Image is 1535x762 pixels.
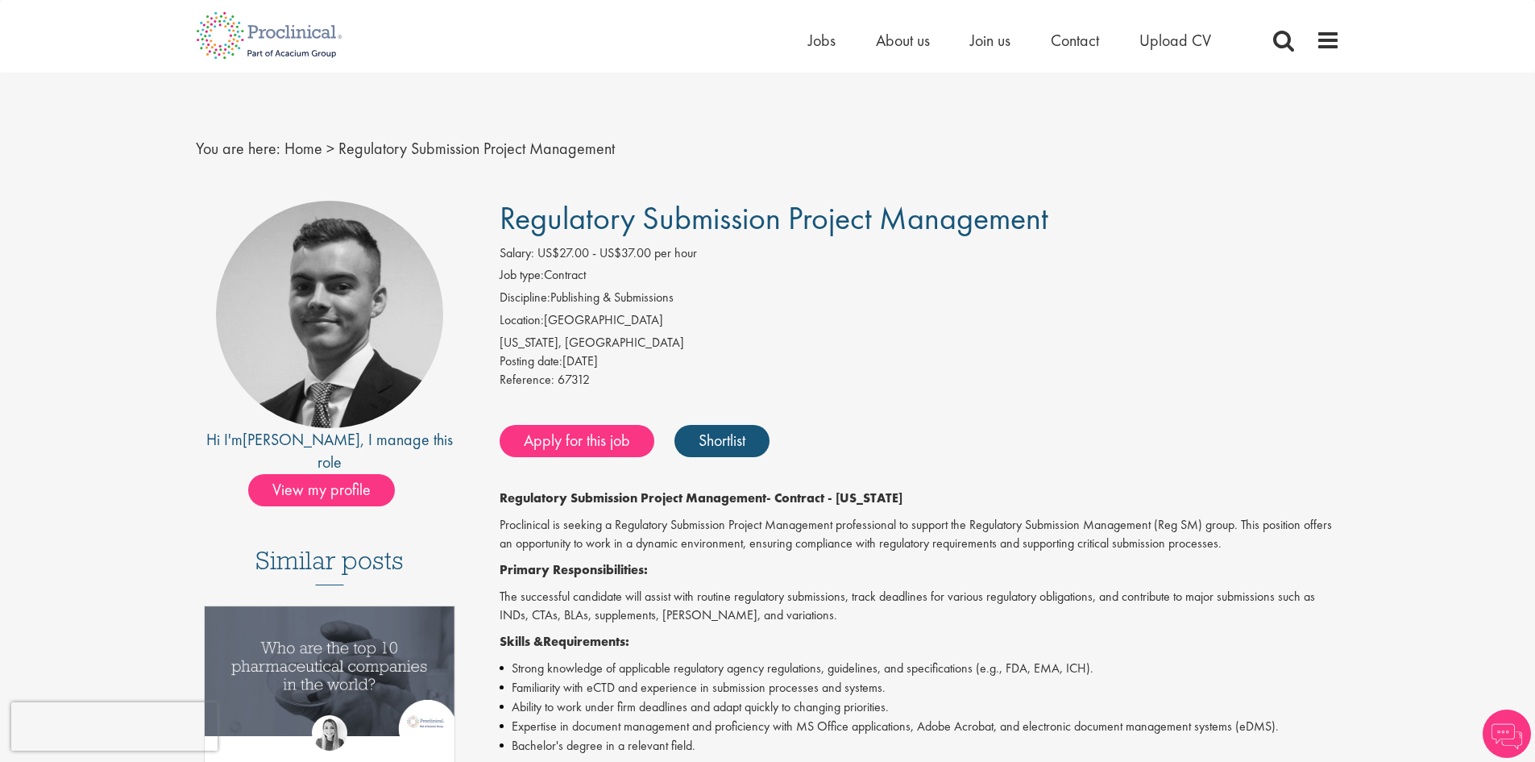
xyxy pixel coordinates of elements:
a: Link to a post [205,606,455,749]
label: Discipline: [500,289,550,307]
p: The successful candidate will assist with routine regulatory submissions, track deadlines for var... [500,588,1340,625]
label: Reference: [500,371,554,389]
span: > [326,138,334,159]
strong: Skills & [500,633,543,650]
a: Upload CV [1139,30,1211,51]
a: About us [876,30,930,51]
span: Regulatory Submission Project Management [500,198,1048,239]
img: Hannah Burke [312,715,347,751]
a: Contact [1051,30,1099,51]
span: View my profile [248,474,395,506]
li: Bachelor's degree in a relevant field. [500,736,1340,756]
strong: - Contract - [US_STATE] [766,489,902,506]
div: Hi I'm , I manage this role [196,428,464,474]
li: Strong knowledge of applicable regulatory agency regulations, guidelines, and specifications (e.g... [500,659,1340,678]
strong: Primary Responsibilities: [500,561,648,578]
img: Top 10 pharmaceutical companies in the world 2025 [205,606,455,736]
span: 67312 [558,371,590,388]
iframe: reCAPTCHA [11,702,218,751]
li: Publishing & Submissions [500,289,1340,311]
a: Join us [970,30,1010,51]
a: breadcrumb link [284,138,322,159]
li: Expertise in document management and proficiency with MS Office applications, Adobe Acrobat, and ... [500,717,1340,736]
li: [GEOGRAPHIC_DATA] [500,311,1340,334]
img: Chatbot [1483,710,1531,758]
p: Proclinical is seeking a Regulatory Submission Project Management professional to support the Reg... [500,516,1340,553]
a: Jobs [808,30,836,51]
label: Job type: [500,266,544,285]
a: Shortlist [674,425,770,457]
span: Regulatory Submission Project Management [338,138,615,159]
li: Familiarity with eCTD and experience in submission processes and systems. [500,678,1340,697]
a: [PERSON_NAME] [243,429,360,450]
div: [DATE] [500,352,1340,371]
a: Apply for this job [500,425,654,457]
a: View my profile [248,477,411,498]
span: US$27.00 - US$37.00 per hour [537,244,697,261]
li: Ability to work under firm deadlines and adapt quickly to changing priorities. [500,697,1340,717]
span: Posting date: [500,352,562,369]
li: Contract [500,266,1340,289]
label: Location: [500,311,544,330]
strong: Regulatory Submission Project Management [500,489,766,506]
strong: Requirements: [543,633,629,650]
span: You are here: [196,138,280,159]
div: [US_STATE], [GEOGRAPHIC_DATA] [500,334,1340,352]
h3: Similar posts [255,547,404,585]
label: Salary: [500,244,534,263]
img: imeage of recruiter Alex Bill [216,201,443,428]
